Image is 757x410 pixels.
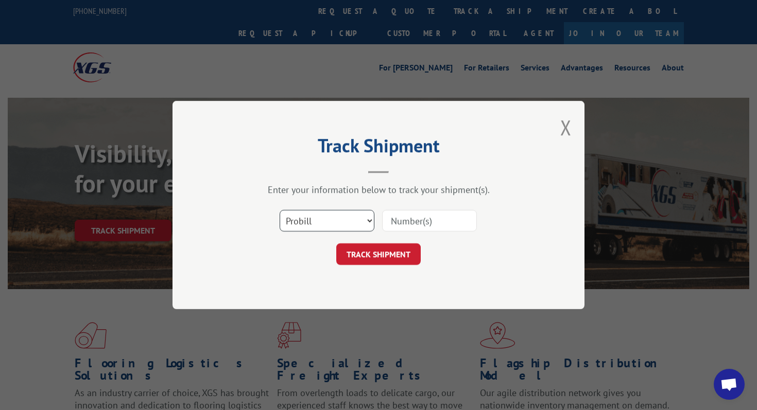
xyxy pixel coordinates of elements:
div: Enter your information below to track your shipment(s). [224,184,533,195]
div: Open chat [714,369,745,400]
h2: Track Shipment [224,138,533,158]
input: Number(s) [382,210,477,231]
button: TRACK SHIPMENT [336,243,421,265]
button: Close modal [560,114,572,141]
